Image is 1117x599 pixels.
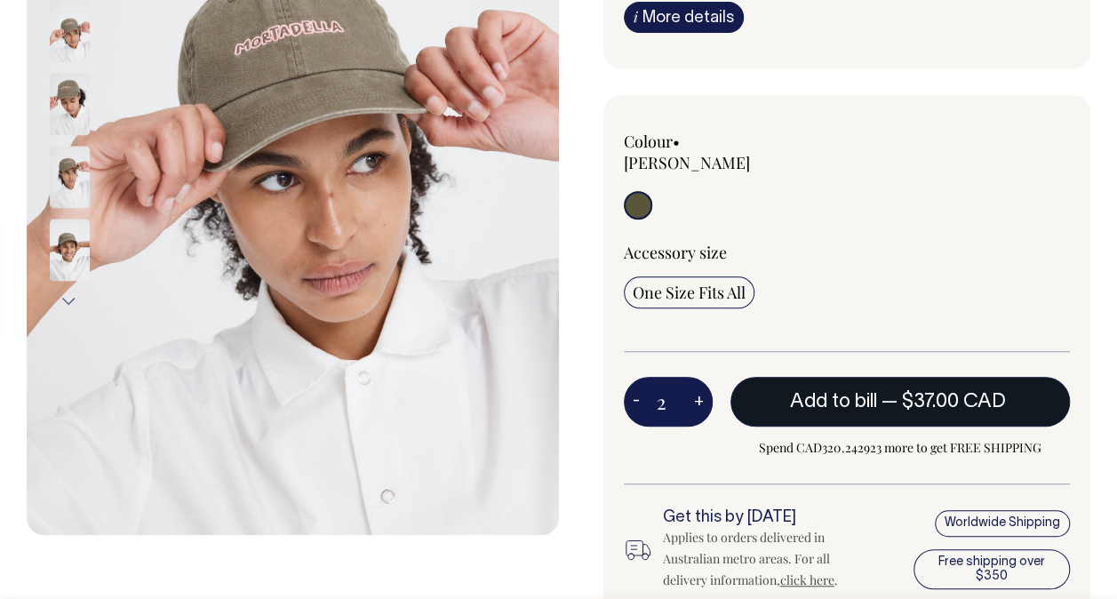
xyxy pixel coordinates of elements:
button: Add to bill —$37.00 CAD [730,377,1071,427]
span: — [882,393,1010,411]
input: One Size Fits All [624,276,754,308]
img: moss [50,219,90,281]
img: moss [50,73,90,135]
h6: Get this by [DATE] [663,509,866,527]
span: Spend CAD320.242923 more to get FREE SHIPPING [730,437,1071,459]
div: Accessory size [624,242,1071,263]
div: Colour [624,131,802,173]
div: Applies to orders delivered in Australian metro areas. For all delivery information, . [663,527,866,591]
span: $37.00 CAD [902,393,1006,411]
span: • [673,131,680,152]
button: - [624,384,649,419]
a: iMore details [624,2,744,33]
button: + [685,384,713,419]
span: Add to bill [790,393,877,411]
span: One Size Fits All [633,282,746,303]
button: Next [56,281,83,321]
label: [PERSON_NAME] [624,152,750,173]
span: i [634,7,638,26]
a: click here [780,571,834,588]
img: moss [50,146,90,208]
